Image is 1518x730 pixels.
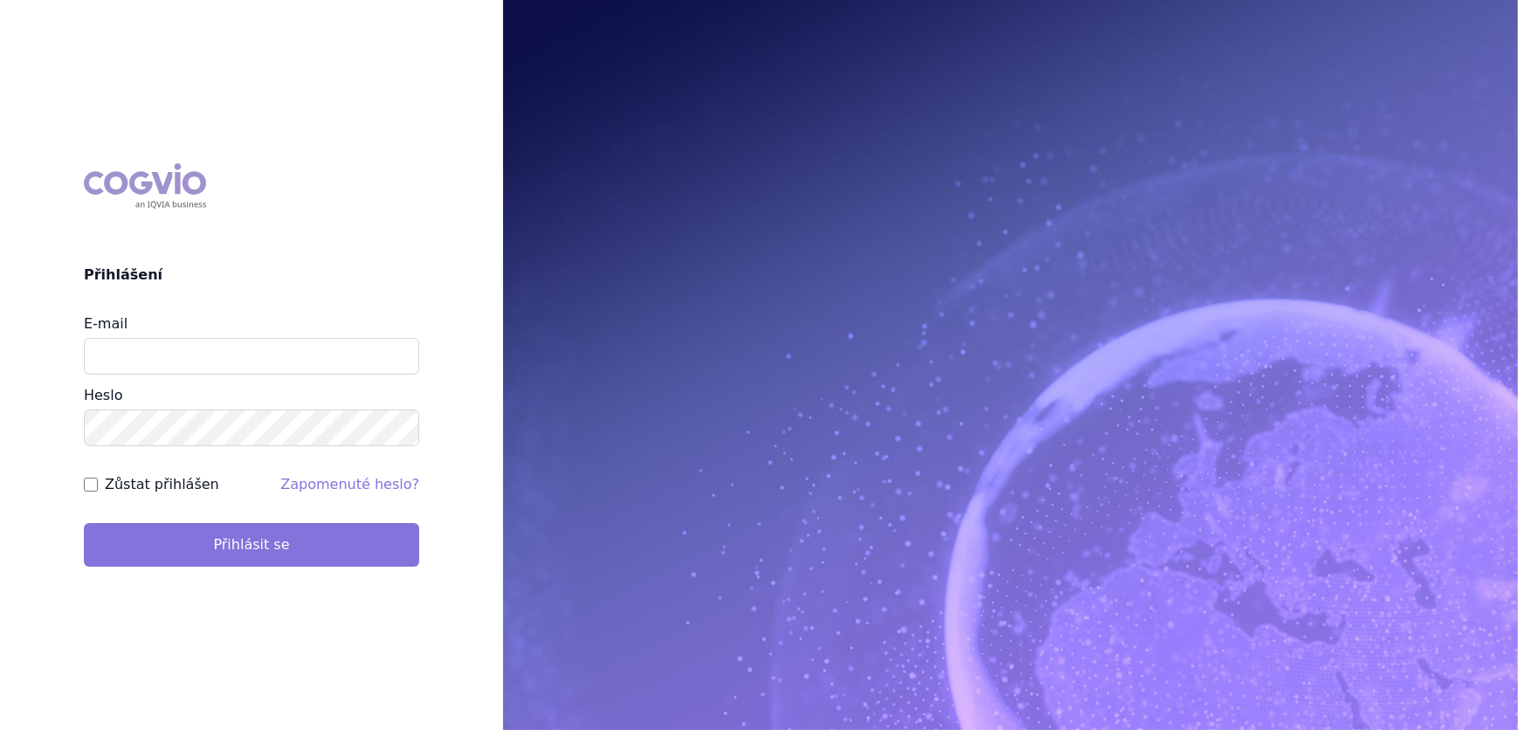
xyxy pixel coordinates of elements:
div: COGVIO [84,163,206,209]
label: Zůstat přihlášen [105,474,219,495]
a: Zapomenuté heslo? [280,476,419,492]
button: Přihlásit se [84,523,419,567]
h2: Přihlášení [84,265,419,286]
label: Heslo [84,387,122,403]
label: E-mail [84,315,128,332]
